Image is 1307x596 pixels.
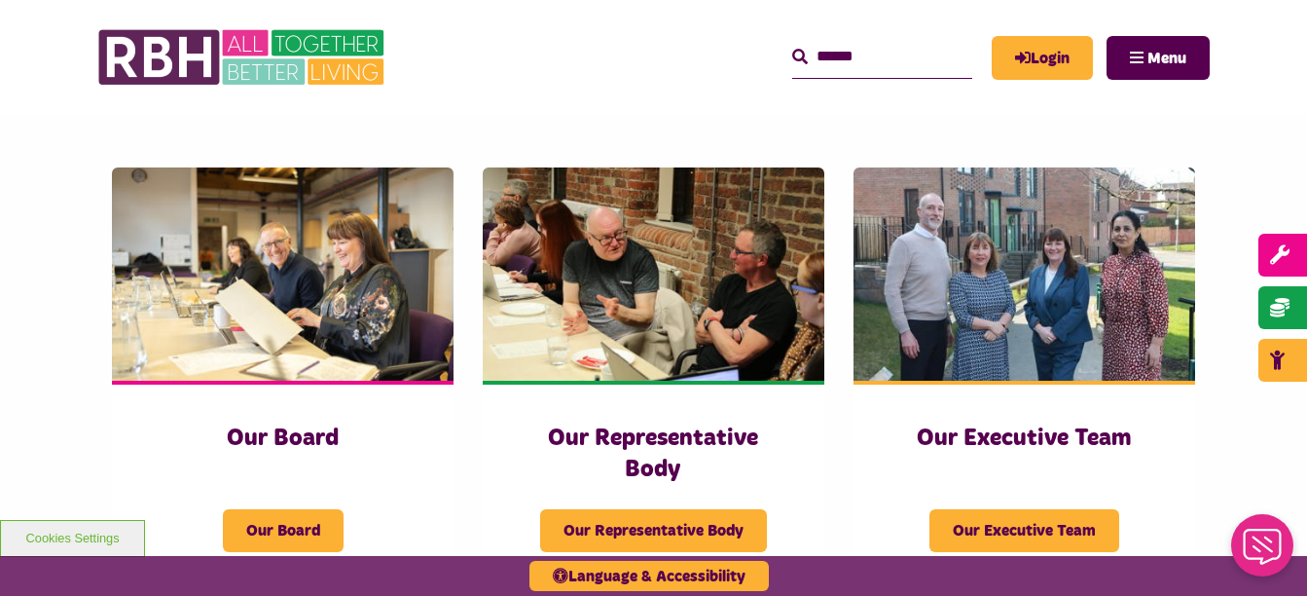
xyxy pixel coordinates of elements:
span: Menu [1147,51,1186,66]
img: RBH Board 1 [112,168,454,381]
a: Our Representative Body Our Representative Body [483,168,824,591]
span: Our Board [223,509,344,552]
img: RBH Executive Team [853,168,1195,381]
a: MyRBH [992,36,1093,80]
a: Our Board Our Board [112,168,454,591]
img: RBH [97,19,389,95]
img: Rep Body [483,168,824,381]
span: Our Representative Body [540,509,767,552]
iframe: Netcall Web Assistant for live chat [1219,508,1307,596]
span: Our Executive Team [929,509,1119,552]
input: Search [792,36,972,78]
button: Language & Accessibility [529,561,769,591]
h3: Our Representative Body [522,424,785,484]
h3: Our Board [151,424,415,454]
a: Our Executive Team Our Executive Team [853,168,1195,591]
button: Navigation [1107,36,1210,80]
h3: Our Executive Team [892,424,1156,454]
